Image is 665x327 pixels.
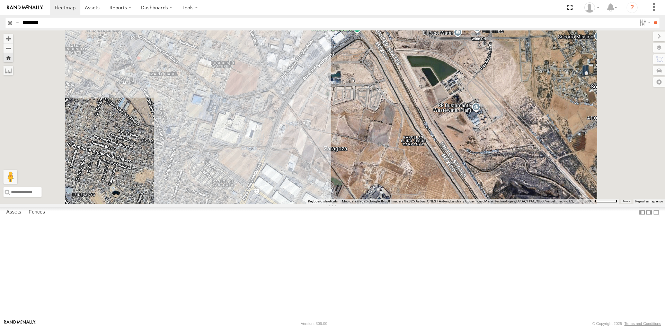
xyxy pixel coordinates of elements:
[583,199,619,204] button: Map Scale: 500 m per 61 pixels
[653,207,660,217] label: Hide Summary Table
[623,200,630,203] a: Terms (opens in new tab)
[3,53,13,62] button: Zoom Home
[15,18,20,28] label: Search Query
[646,207,653,217] label: Dock Summary Table to the Right
[639,207,646,217] label: Dock Summary Table to the Left
[624,321,661,326] a: Terms and Conditions
[627,2,638,13] i: ?
[3,208,25,217] label: Assets
[4,320,36,327] a: Visit our Website
[635,199,663,203] a: Report a map error
[585,199,595,203] span: 500 m
[342,199,580,203] span: Map data ©2025 Google, INEGI Imagery ©2025 Airbus, CNES / Airbus, Landsat / Copernicus, Maxar Tec...
[301,321,327,326] div: Version: 306.00
[7,5,43,10] img: rand-logo.svg
[653,77,665,87] label: Map Settings
[582,2,602,13] div: Roberto Garcia
[308,199,338,204] button: Keyboard shortcuts
[3,43,13,53] button: Zoom out
[3,66,13,75] label: Measure
[637,18,651,28] label: Search Filter Options
[592,321,661,326] div: © Copyright 2025 -
[3,34,13,43] button: Zoom in
[25,208,48,217] label: Fences
[3,170,17,184] button: Drag Pegman onto the map to open Street View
